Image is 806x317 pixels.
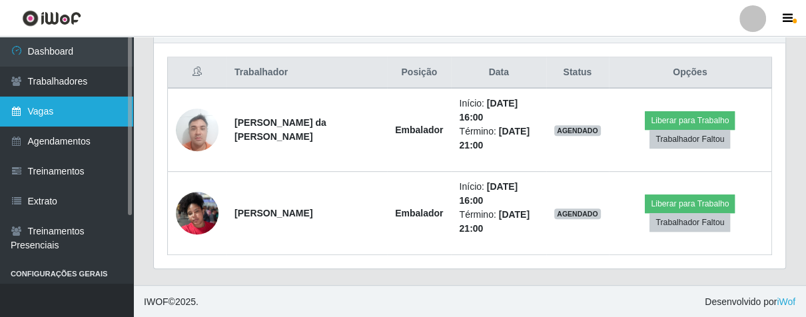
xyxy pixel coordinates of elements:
span: © 2025 . [144,295,199,309]
time: [DATE] 16:00 [459,181,518,206]
img: 1719358783577.jpeg [176,184,218,241]
span: IWOF [144,296,169,307]
img: 1678478757284.jpeg [176,101,218,158]
img: CoreUI Logo [22,10,81,27]
button: Trabalhador Faltou [649,213,730,232]
strong: [PERSON_NAME] [234,208,312,218]
th: Trabalhador [226,57,387,89]
th: Posição [387,57,451,89]
th: Opções [609,57,772,89]
button: Liberar para Trabalho [645,194,735,213]
strong: Embalador [395,208,443,218]
li: Término: [459,125,538,153]
span: AGENDADO [554,125,601,136]
button: Trabalhador Faltou [649,130,730,149]
th: Status [546,57,609,89]
li: Término: [459,208,538,236]
li: Início: [459,97,538,125]
span: AGENDADO [554,208,601,219]
strong: Embalador [395,125,443,135]
strong: [PERSON_NAME] da [PERSON_NAME] [234,117,326,142]
li: Início: [459,180,538,208]
time: [DATE] 16:00 [459,98,518,123]
th: Data [451,57,546,89]
span: Desenvolvido por [705,295,795,309]
button: Liberar para Trabalho [645,111,735,130]
a: iWof [777,296,795,307]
